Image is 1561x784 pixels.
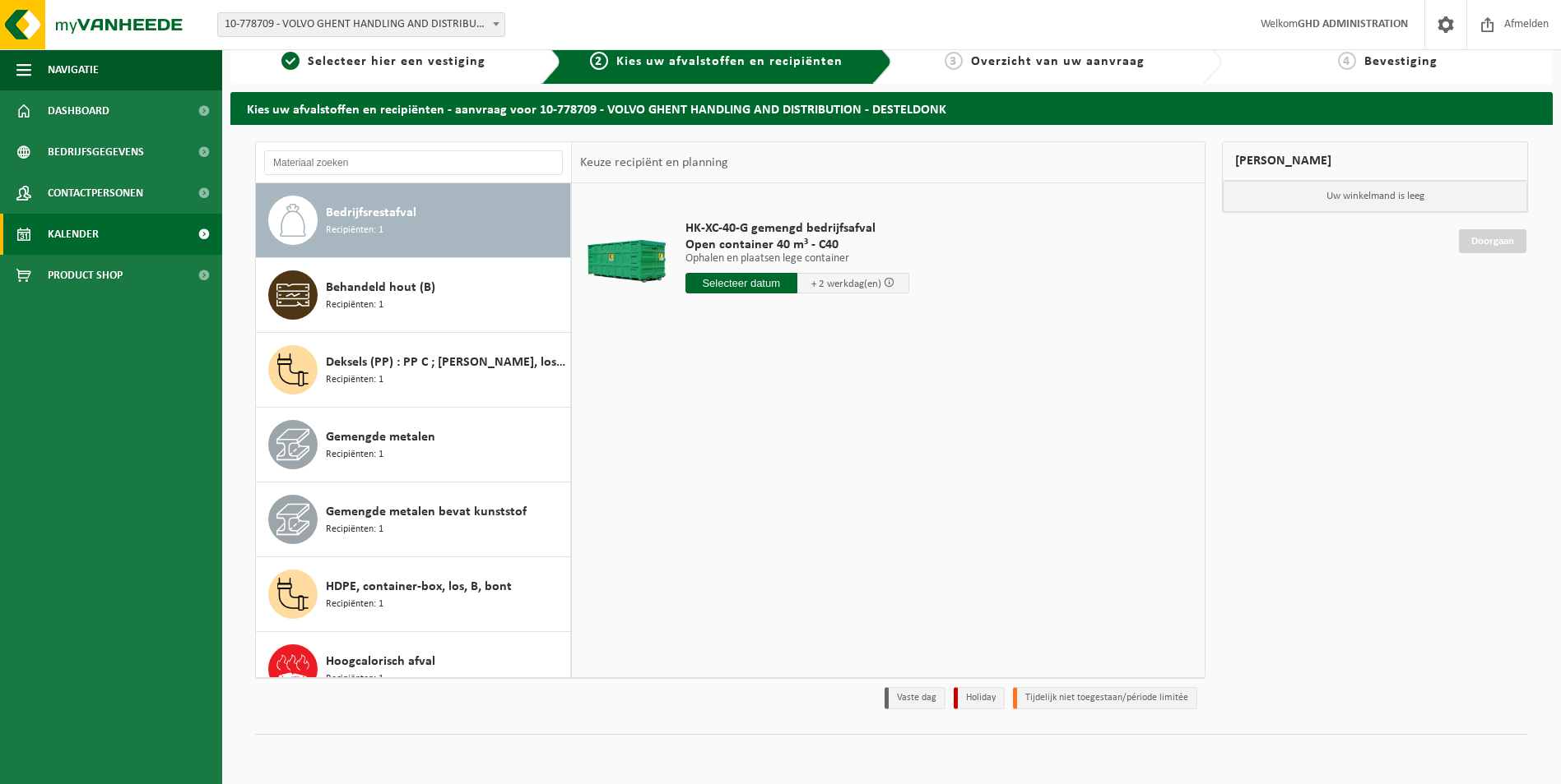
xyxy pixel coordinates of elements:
[572,142,736,183] div: Keuze recipiënt en planning
[326,223,383,238] span: Recipiënten: 1
[885,687,945,709] li: Vaste dag
[239,52,528,71] a: 1Selecteer hier een vestiging
[954,687,1005,709] li: Holiday
[264,150,563,175] input: Materiaal zoeken
[945,52,963,70] span: 3
[326,502,527,522] span: Gemengde metalen bevat kunststof
[326,577,512,597] span: HDPE, container-box, los, B, bont
[256,408,571,482] button: Gemengde metalen Recipiënten: 1
[685,237,909,253] span: Open container 40 m³ - C40
[256,258,571,333] button: Behandeld hout (B) Recipiënten: 1
[326,671,383,687] span: Recipiënten: 1
[326,203,416,223] span: Bedrijfsrestafval
[256,482,571,557] button: Gemengde metalen bevat kunststof Recipiënten: 1
[1364,55,1438,68] span: Bevestiging
[811,279,881,289] span: + 2 werkdag(en)
[685,220,909,237] span: HK-XC-40-G gemengd bedrijfsafval
[1298,18,1408,30] strong: GHD ADMINISTRATION
[1459,229,1526,253] a: Doorgaan
[230,92,1553,124] h2: Kies uw afvalstoffen en recipiënten - aanvraag voor 10-778709 - VOLVO GHENT HANDLING AND DISTRIBU...
[308,55,485,68] span: Selecteer hier een vestiging
[256,557,571,632] button: HDPE, container-box, los, B, bont Recipiënten: 1
[685,253,909,265] p: Ophalen en plaatsen lege container
[326,652,435,671] span: Hoogcalorisch afval
[48,255,123,296] span: Product Shop
[256,333,571,408] button: Deksels (PP) : PP C ; [PERSON_NAME], los ; B (1-5); bont Recipiënten: 1
[326,447,383,463] span: Recipiënten: 1
[48,214,99,255] span: Kalender
[590,52,608,70] span: 2
[48,90,109,131] span: Dashboard
[685,273,797,293] input: Selecteer datum
[326,278,435,297] span: Behandeld hout (B)
[326,372,383,388] span: Recipiënten: 1
[48,173,143,214] span: Contactpersonen
[48,131,144,173] span: Bedrijfsgegevens
[326,522,383,537] span: Recipiënten: 1
[217,12,505,37] span: 10-778709 - VOLVO GHENT HANDLING AND DISTRIBUTION - DESTELDONK
[1222,141,1528,181] div: [PERSON_NAME]
[1223,181,1527,212] p: Uw winkelmand is leeg
[971,55,1145,68] span: Overzicht van uw aanvraag
[326,297,383,313] span: Recipiënten: 1
[326,353,566,372] span: Deksels (PP) : PP C ; [PERSON_NAME], los ; B (1-5); bont
[326,427,435,447] span: Gemengde metalen
[256,632,571,707] button: Hoogcalorisch afval Recipiënten: 1
[616,55,843,68] span: Kies uw afvalstoffen en recipiënten
[1338,52,1356,70] span: 4
[1013,687,1197,709] li: Tijdelijk niet toegestaan/période limitée
[256,183,571,258] button: Bedrijfsrestafval Recipiënten: 1
[281,52,300,70] span: 1
[326,597,383,612] span: Recipiënten: 1
[48,49,99,90] span: Navigatie
[218,13,504,36] span: 10-778709 - VOLVO GHENT HANDLING AND DISTRIBUTION - DESTELDONK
